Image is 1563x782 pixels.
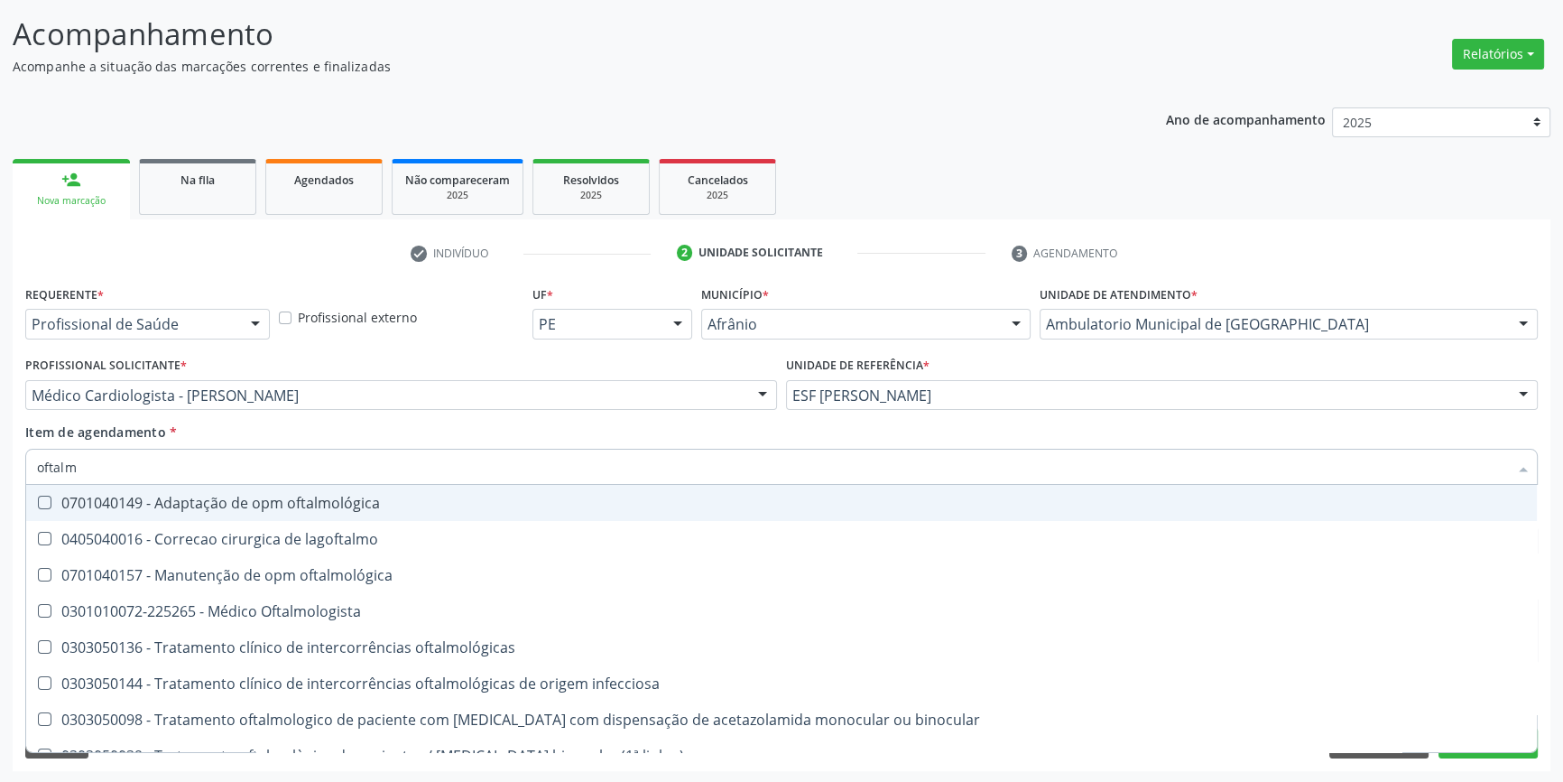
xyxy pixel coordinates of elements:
div: 0701040149 - Adaptação de opm oftalmológica [37,496,1526,510]
span: Não compareceram [405,172,510,188]
div: Nova marcação [25,194,117,208]
span: Na fila [180,172,215,188]
button: Relatórios [1452,39,1544,70]
label: Profissional externo [298,308,417,327]
p: Acompanhe a situação das marcações correntes e finalizadas [13,57,1089,76]
div: 0405040016 - Correcao cirurgica de lagoftalmo [37,532,1526,546]
div: 0701040157 - Manutenção de opm oftalmológica [37,568,1526,582]
div: 0303050039 - Tratamento oftalmològico de paciente c/ [MEDICAL_DATA] binocular (1ª linha ) [37,749,1526,763]
label: Unidade de atendimento [1040,281,1198,309]
label: Unidade de referência [786,352,929,380]
label: Requerente [25,281,104,309]
p: Ano de acompanhamento [1166,107,1326,130]
span: ESF [PERSON_NAME] [792,386,1501,405]
div: 2025 [672,189,763,202]
span: Ambulatorio Municipal de [GEOGRAPHIC_DATA] [1046,315,1501,333]
input: Buscar por procedimentos [37,449,1508,485]
span: Médico Cardiologista - [PERSON_NAME] [32,386,740,405]
div: 0301010072-225265 - Médico Oftalmologista [37,604,1526,619]
div: Unidade solicitante [698,245,823,261]
div: person_add [61,170,81,190]
p: Acompanhamento [13,12,1089,57]
div: 0303050098 - Tratamento oftalmologico de paciente com [MEDICAL_DATA] com dispensação de acetazola... [37,712,1526,727]
span: Cancelados [688,172,748,188]
div: 0303050144 - Tratamento clínico de intercorrências oftalmológicas de origem infecciosa [37,676,1526,691]
span: Agendados [294,172,354,188]
span: Afrânio [708,315,994,333]
div: 2 [677,245,693,261]
label: Município [701,281,769,309]
div: 2025 [546,189,636,202]
label: UF [532,281,553,309]
div: 2025 [405,189,510,202]
span: Resolvidos [563,172,619,188]
span: PE [539,315,655,333]
div: 0303050136 - Tratamento clínico de intercorrências oftalmológicas [37,640,1526,655]
label: Profissional Solicitante [25,352,187,380]
span: Profissional de Saúde [32,315,233,333]
span: Item de agendamento [25,424,166,441]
